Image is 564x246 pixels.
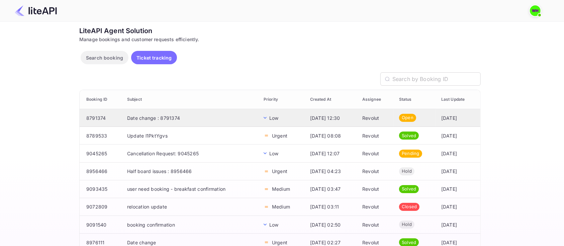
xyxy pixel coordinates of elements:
p: Low [269,150,278,157]
td: booking confirmation [122,216,258,234]
td: 9045265 [80,145,122,162]
td: Revolut [357,145,394,162]
td: [DATE] 02:50 [305,216,357,234]
td: [DATE] 03:47 [305,180,357,198]
th: Subject [122,90,258,109]
th: Status [394,90,436,109]
p: Urgent [272,132,287,139]
td: Revolut [357,180,394,198]
img: LiteAPI Logo [15,5,57,16]
td: [DATE] [436,127,480,145]
th: Created At [305,90,357,109]
span: Solved [399,239,419,246]
img: walid harrass [530,5,541,16]
p: Ticket tracking [136,54,172,61]
td: Revolut [357,216,394,234]
th: Assignee [357,90,394,109]
div: LiteAPI Agent Solution [79,26,481,36]
td: [DATE] 03:11 [305,198,357,216]
td: Revolut [357,127,394,145]
input: Search by Booking ID [392,72,481,86]
span: Closed [399,203,420,210]
td: user need booking - breakfast confirmation [122,180,258,198]
td: relocation update [122,198,258,216]
td: [DATE] [436,180,480,198]
td: Cancellation Request: 9045265 [122,145,258,162]
span: Solved [399,186,419,192]
td: [DATE] 04:23 [305,162,357,180]
td: Date change : 8791374 [122,109,258,127]
td: 9072809 [80,198,122,216]
th: Priority [258,90,305,109]
td: [DATE] [436,109,480,127]
th: Last Update [436,90,480,109]
p: Urgent [272,168,287,175]
td: [DATE] [436,198,480,216]
td: Revolut [357,109,394,127]
td: [DATE] [436,145,480,162]
td: Revolut [357,162,394,180]
p: Urgent [272,239,287,246]
td: [DATE] [436,162,480,180]
td: 8791374 [80,109,122,127]
span: Hold [399,168,414,175]
p: Search booking [86,54,123,61]
td: Revolut [357,198,394,216]
p: Low [269,221,278,228]
th: Booking ID [80,90,122,109]
td: Half board issues : 8956466 [122,162,258,180]
span: Pending [399,150,422,157]
td: 9091540 [80,216,122,234]
td: [DATE] 08:08 [305,127,357,145]
td: Update l1PktYgvs [122,127,258,145]
td: 8956466 [80,162,122,180]
td: [DATE] [436,216,480,234]
td: [DATE] 12:30 [305,109,357,127]
div: Manage bookings and customer requests efficiently. [79,36,481,43]
p: Low [269,114,278,121]
td: 8789533 [80,127,122,145]
td: [DATE] 12:07 [305,145,357,162]
td: 9093435 [80,180,122,198]
span: Open [399,114,416,121]
span: Solved [399,133,419,139]
p: Medium [272,185,290,192]
p: Medium [272,203,290,210]
span: Hold [399,221,414,228]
